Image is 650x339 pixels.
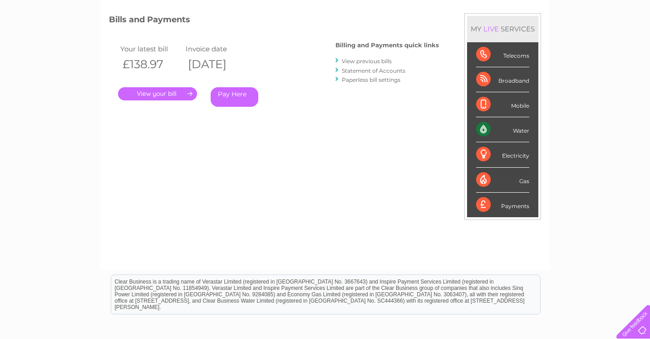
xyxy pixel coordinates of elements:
h3: Bills and Payments [109,13,439,29]
a: Paperless bill settings [342,76,400,83]
div: Clear Business is a trading name of Verastar Limited (registered in [GEOGRAPHIC_DATA] No. 3667643... [111,5,540,44]
div: Broadband [476,67,529,92]
div: LIVE [482,25,501,33]
div: Payments [476,193,529,217]
a: Log out [620,39,641,45]
a: Telecoms [538,39,566,45]
a: 0333 014 3131 [479,5,542,16]
a: . [118,87,197,100]
div: Mobile [476,92,529,117]
div: Gas [476,168,529,193]
a: View previous bills [342,58,392,65]
a: Pay Here [211,87,258,107]
a: Statement of Accounts [342,67,405,74]
a: Contact [590,39,612,45]
td: Your latest bill [118,43,183,55]
a: Water [490,39,507,45]
a: Blog [571,39,584,45]
div: Electricity [476,142,529,167]
div: Water [476,117,529,142]
img: logo.png [23,24,69,51]
div: MY SERVICES [467,16,538,42]
div: Telecoms [476,42,529,67]
a: Energy [513,39,533,45]
th: [DATE] [183,55,249,74]
td: Invoice date [183,43,249,55]
th: £138.97 [118,55,183,74]
h4: Billing and Payments quick links [335,42,439,49]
